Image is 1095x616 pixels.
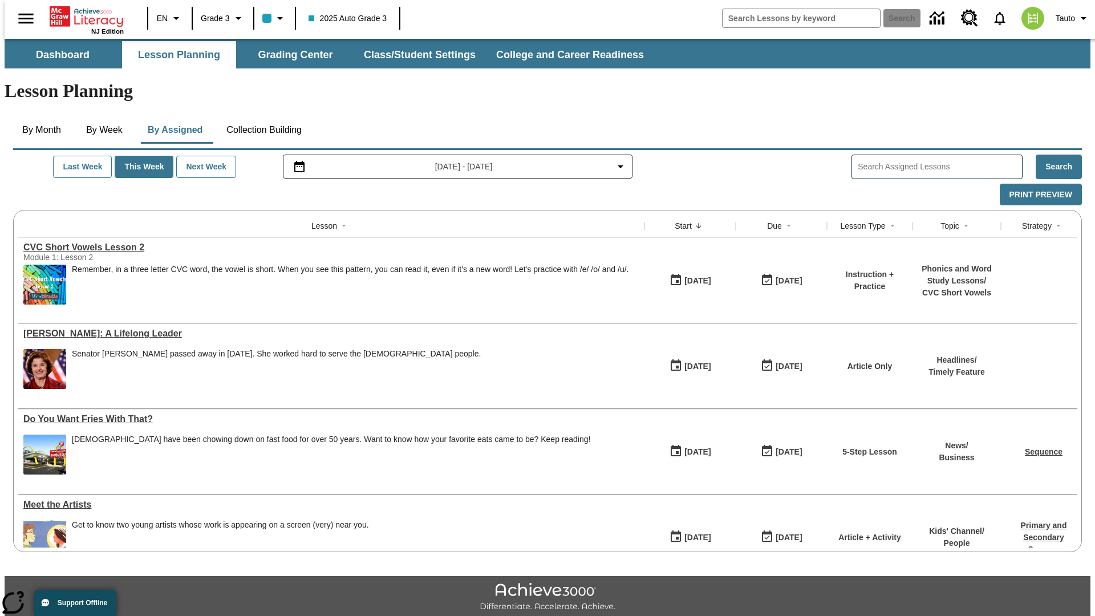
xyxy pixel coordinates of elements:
[5,41,654,68] div: SubNavbar
[435,161,493,173] span: [DATE] - [DATE]
[684,445,711,459] div: [DATE]
[311,220,337,232] div: Lesson
[776,359,802,374] div: [DATE]
[666,355,715,377] button: 08/27/25: First time the lesson was available
[23,265,66,305] img: CVC Short Vowels Lesson 2.
[1000,184,1082,206] button: Print Preview
[355,41,485,68] button: Class/Student Settings
[757,270,806,291] button: 08/27/25: Last day the lesson can be accessed
[1052,219,1065,233] button: Sort
[684,274,711,288] div: [DATE]
[666,270,715,291] button: 08/27/25: First time the lesson was available
[675,220,692,232] div: Start
[666,526,715,548] button: 08/27/25: First time the lesson was available
[1025,447,1062,456] a: Sequence
[757,526,806,548] button: 08/27/25: Last day the lesson can be accessed
[940,220,959,232] div: Topic
[918,263,995,287] p: Phonics and Word Study Lessons /
[776,445,802,459] div: [DATE]
[58,599,107,607] span: Support Offline
[1021,521,1067,554] a: Primary and Secondary Sources
[923,3,954,34] a: Data Center
[72,520,369,560] div: Get to know two young artists whose work is appearing on a screen (very) near you.
[5,80,1090,102] h1: Lesson Planning
[23,500,639,510] a: Meet the Artists, Lessons
[72,265,628,305] div: Remember, in a three letter CVC word, the vowel is short. When you see this pattern, you can read...
[23,500,639,510] div: Meet the Artists
[115,156,173,178] button: This Week
[23,414,639,424] div: Do You Want Fries With That?
[72,349,481,389] div: Senator Dianne Feinstein passed away in September 2023. She worked hard to serve the American peo...
[939,452,974,464] p: Business
[72,435,590,475] div: Americans have been chowing down on fast food for over 50 years. Want to know how your favorite e...
[666,441,715,463] button: 08/27/25: First time the lesson was available
[288,160,628,173] button: Select the date range menu item
[757,355,806,377] button: 08/27/25: Last day the lesson can be accessed
[847,360,893,372] p: Article Only
[23,435,66,475] img: One of the first McDonald's stores, with the iconic red sign and golden arches.
[1015,3,1051,33] button: Select a new avatar
[1022,220,1052,232] div: Strategy
[5,39,1090,68] div: SubNavbar
[928,354,985,366] p: Headlines /
[258,8,291,29] button: Class color is light blue. Change class color
[776,530,802,545] div: [DATE]
[23,242,639,253] a: CVC Short Vowels Lesson 2, Lessons
[23,349,66,389] img: Senator Dianne Feinstein of California smiles with the U.S. flag behind her.
[309,13,387,25] span: 2025 Auto Grade 3
[723,9,880,27] input: search field
[72,435,590,444] div: [DEMOGRAPHIC_DATA] have been chowing down on fast food for over 50 years. Want to know how your f...
[76,116,133,144] button: By Week
[157,13,168,25] span: EN
[959,219,973,233] button: Sort
[53,156,112,178] button: Last Week
[337,219,351,233] button: Sort
[833,269,907,293] p: Instruction + Practice
[757,441,806,463] button: 08/27/25: Last day the lesson can be accessed
[23,329,639,339] a: Dianne Feinstein: A Lifelong Leader, Lessons
[13,116,70,144] button: By Month
[176,156,236,178] button: Next Week
[23,253,194,262] div: Module 1: Lesson 2
[72,265,628,274] p: Remember, in a three letter CVC word, the vowel is short. When you see this pattern, you can read...
[1021,7,1044,30] img: avatar image
[838,532,901,544] p: Article + Activity
[9,2,43,35] button: Open side menu
[1036,155,1082,179] button: Search
[122,41,236,68] button: Lesson Planning
[1056,13,1075,25] span: Tauto
[23,329,639,339] div: Dianne Feinstein: A Lifelong Leader
[201,13,230,25] span: Grade 3
[139,116,212,144] button: By Assigned
[23,414,639,424] a: Do You Want Fries With That?, Lessons
[954,3,985,34] a: Resource Center, Will open in new tab
[34,590,116,616] button: Support Offline
[985,3,1015,33] a: Notifications
[929,525,984,537] p: Kids' Channel /
[1051,8,1095,29] button: Profile/Settings
[50,4,124,35] div: Home
[842,446,897,458] p: 5-Step Lesson
[939,440,974,452] p: News /
[91,28,124,35] span: NJ Edition
[928,366,985,378] p: Timely Feature
[23,242,639,253] div: CVC Short Vowels Lesson 2
[840,220,885,232] div: Lesson Type
[487,41,653,68] button: College and Career Readiness
[72,520,369,530] div: Get to know two young artists whose work is appearing on a screen (very) near you.
[929,537,984,549] p: People
[196,8,250,29] button: Grade: Grade 3, Select a grade
[6,41,120,68] button: Dashboard
[782,219,796,233] button: Sort
[886,219,899,233] button: Sort
[238,41,352,68] button: Grading Center
[480,583,615,612] img: Achieve3000 Differentiate Accelerate Achieve
[684,359,711,374] div: [DATE]
[23,520,66,560] img: A cartoonish self-portrait of Maya Halko and a realistic self-portrait of Lyla Sowder-Yuson.
[217,116,311,144] button: Collection Building
[692,219,705,233] button: Sort
[776,274,802,288] div: [DATE]
[858,159,1022,175] input: Search Assigned Lessons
